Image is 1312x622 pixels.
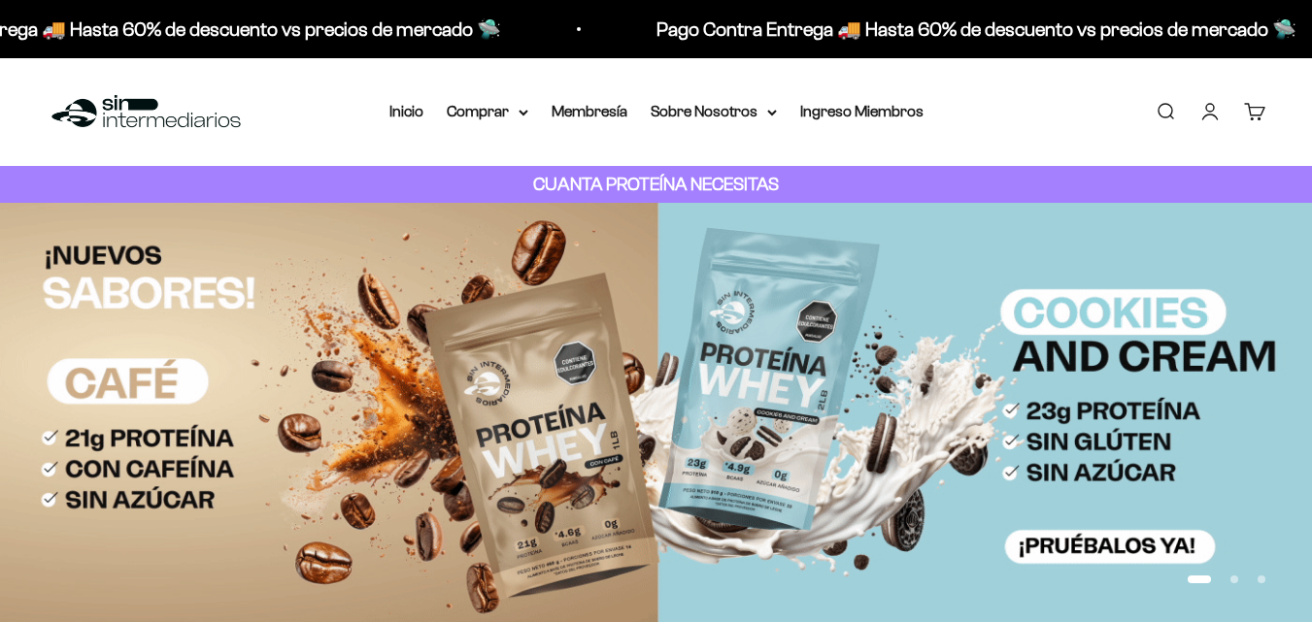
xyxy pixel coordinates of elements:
[389,103,423,119] a: Inicio
[800,103,924,119] a: Ingreso Miembros
[651,99,777,124] summary: Sobre Nosotros
[447,99,528,124] summary: Comprar
[533,174,779,194] strong: CUANTA PROTEÍNA NECESITAS
[655,14,1295,45] p: Pago Contra Entrega 🚚 Hasta 60% de descuento vs precios de mercado 🛸
[552,103,627,119] a: Membresía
